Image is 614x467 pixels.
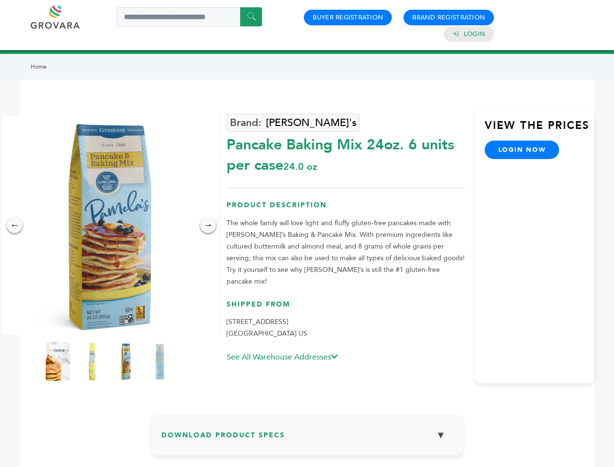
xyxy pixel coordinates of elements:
a: Buyer Registration [313,13,383,22]
p: The whole family will love light and fluffy gluten-free pancakes made with [PERSON_NAME]’s Baking... [227,217,465,287]
p: [STREET_ADDRESS] [GEOGRAPHIC_DATA] US [227,316,465,340]
input: Search a product or brand... [116,7,262,27]
img: Pancake & Baking Mix, 24oz. 6 units per case 24.0 oz Product Label [46,342,70,381]
h3: Download Product Specs [161,425,453,453]
h3: Shipped From [227,300,465,317]
img: Pancake & Baking Mix, 24oz. 6 units per case 24.0 oz Nutrition Info [80,342,104,381]
a: Brand Registration [412,13,485,22]
h3: View the Prices [485,118,595,141]
img: Pancake & Baking Mix, 24oz. 6 units per case 24.0 oz [148,342,172,381]
a: [PERSON_NAME]'s [227,114,360,132]
a: See All Warehouse Addresses [227,352,338,362]
a: login now [485,141,560,159]
div: Pancake Baking Mix 24oz. 6 units per case [227,130,465,176]
div: → [200,217,216,233]
a: Home [31,63,47,71]
a: Login [464,30,485,38]
h3: Product Description [227,200,465,217]
img: Pancake & Baking Mix, 24oz. 6 units per case 24.0 oz [114,342,138,381]
div: ← [7,217,22,233]
button: ▼ [429,425,453,446]
span: 24.0 oz [283,160,317,173]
